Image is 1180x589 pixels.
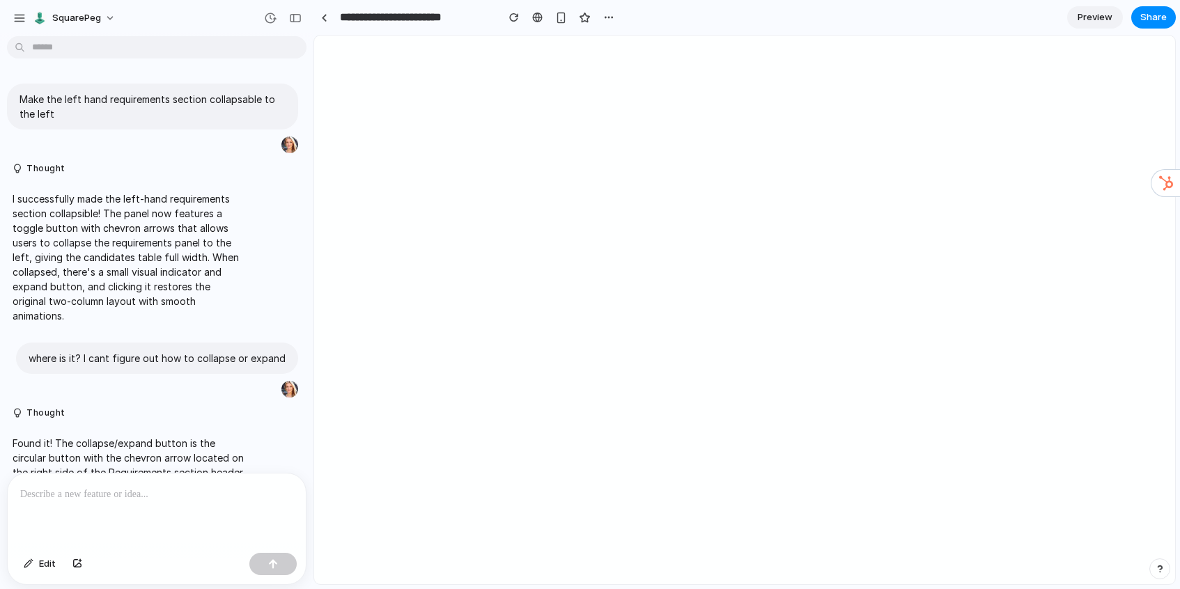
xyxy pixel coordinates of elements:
span: SquarePeg [52,11,101,25]
button: Edit [17,553,63,575]
p: Make the left hand requirements section collapsable to the left [20,92,286,121]
p: where is it? I cant figure out how to collapse or expand [29,351,286,366]
button: SquarePeg [27,7,123,29]
p: I successfully made the left-hand requirements section collapsible! The panel now features a togg... [13,191,245,323]
a: Preview [1067,6,1123,29]
span: Edit [39,557,56,571]
p: Found it! The collapse/expand button is the circular button with the chevron arrow located on the... [13,436,245,567]
span: Preview [1078,10,1112,24]
button: Share [1131,6,1176,29]
span: Share [1140,10,1167,24]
